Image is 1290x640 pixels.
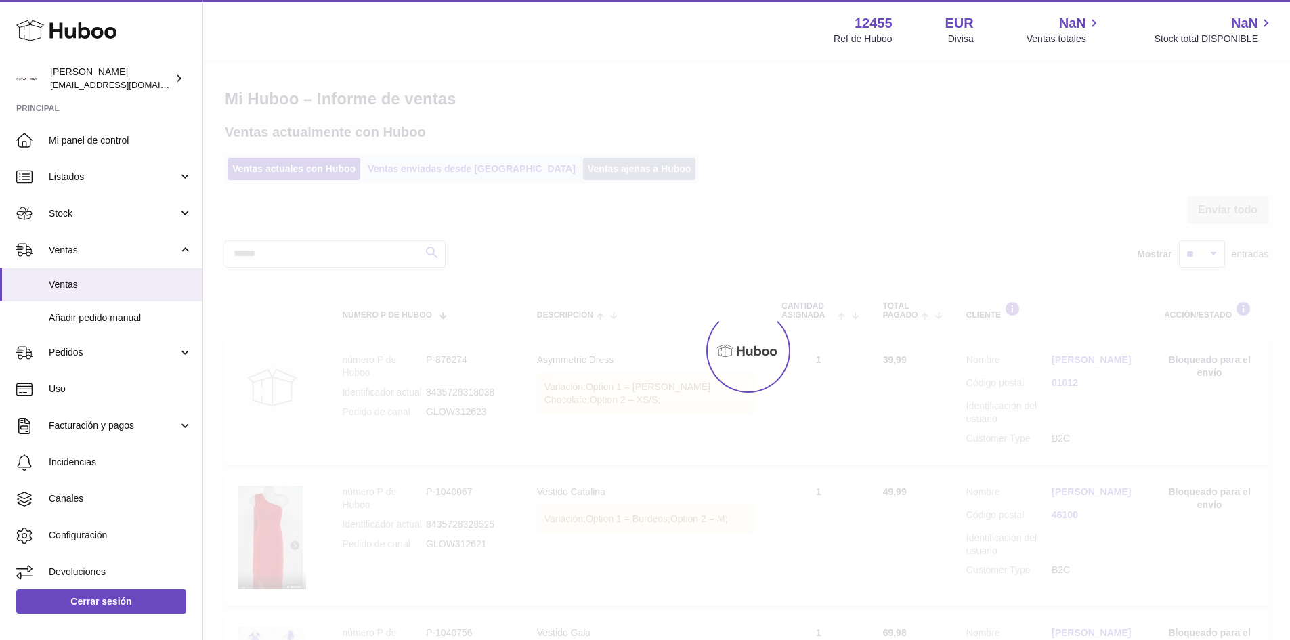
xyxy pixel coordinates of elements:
span: Listados [49,171,178,184]
span: Pedidos [49,346,178,359]
span: Incidencias [49,456,192,469]
span: Ventas [49,278,192,291]
span: Uso [49,383,192,396]
span: Ventas [49,244,178,257]
a: NaN Ventas totales [1027,14,1102,45]
img: pedidos@glowrias.com [16,68,37,89]
span: NaN [1059,14,1086,33]
span: Stock [49,207,178,220]
span: [EMAIL_ADDRESS][DOMAIN_NAME] [50,79,199,90]
span: Añadir pedido manual [49,312,192,324]
span: Canales [49,492,192,505]
span: Devoluciones [49,566,192,578]
strong: EUR [945,14,974,33]
a: NaN Stock total DISPONIBLE [1155,14,1274,45]
div: Ref de Huboo [834,33,892,45]
span: Mi panel de control [49,134,192,147]
div: [PERSON_NAME] [50,66,172,91]
span: Ventas totales [1027,33,1102,45]
span: Configuración [49,529,192,542]
a: Cerrar sesión [16,589,186,614]
span: Facturación y pagos [49,419,178,432]
span: NaN [1231,14,1258,33]
div: Divisa [948,33,974,45]
strong: 12455 [855,14,893,33]
span: Stock total DISPONIBLE [1155,33,1274,45]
